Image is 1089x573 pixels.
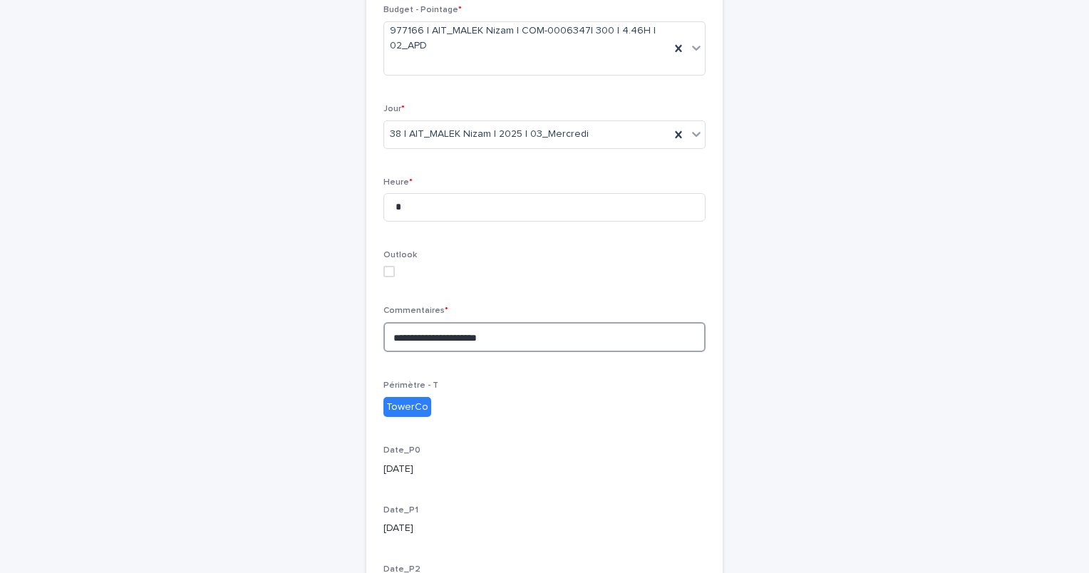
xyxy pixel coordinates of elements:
span: Date_P1 [383,506,418,515]
span: Date_P0 [383,446,420,455]
span: 977166 | AIT_MALEK Nizam | COM-0006347| 300 | 4.46H | 02_APD [390,24,664,53]
span: Jour [383,105,405,113]
span: Commentaires [383,306,448,315]
span: Périmètre - T [383,381,438,390]
div: TowerCo [383,397,431,418]
span: 38 | AIT_MALEK Nizam | 2025 | 03_Mercredi [390,127,589,142]
p: [DATE] [383,462,706,477]
p: [DATE] [383,521,706,536]
span: Budget - Pointage [383,6,462,14]
span: Heure [383,178,413,187]
span: Outlook [383,251,417,259]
